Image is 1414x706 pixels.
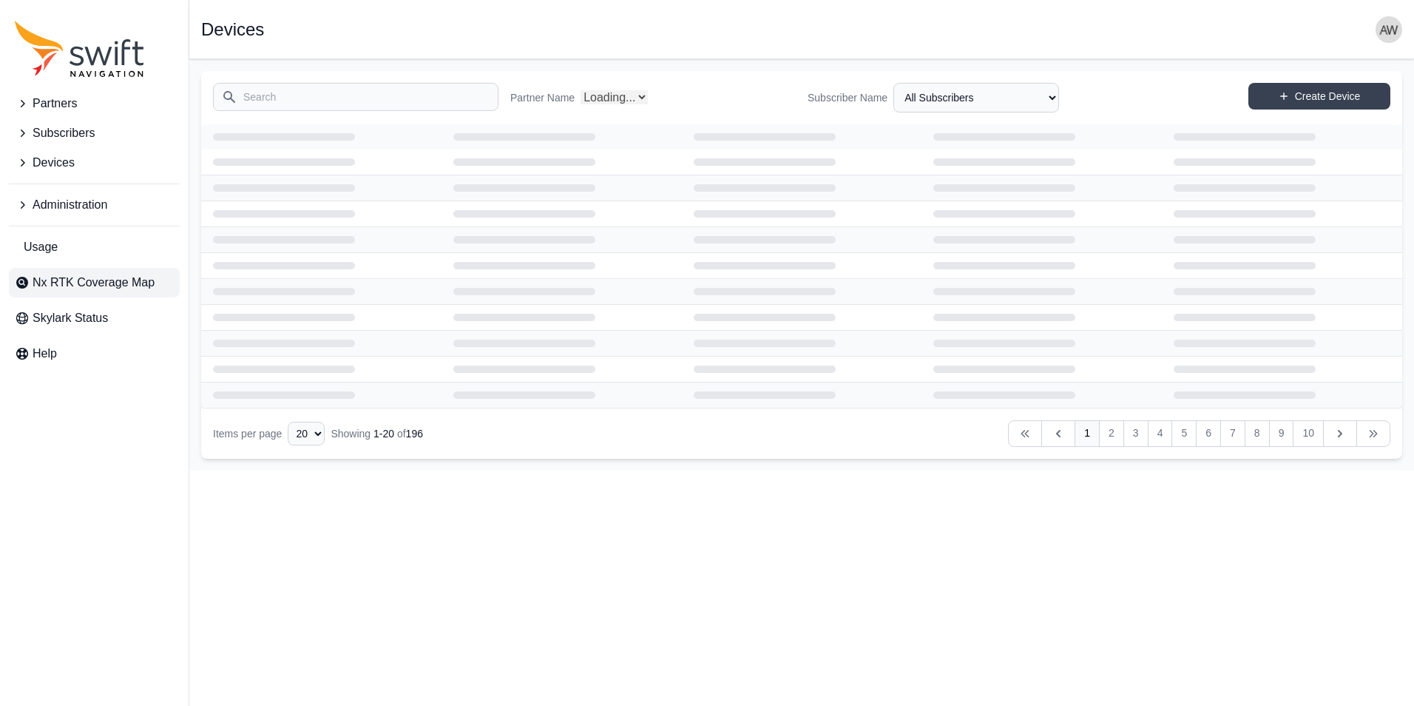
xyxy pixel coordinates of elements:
span: Items per page [213,428,282,440]
a: 6 [1196,420,1221,447]
a: 4 [1148,420,1173,447]
span: Skylark Status [33,309,108,327]
a: Nx RTK Coverage Map [9,268,180,297]
span: Help [33,345,57,363]
a: Skylark Status [9,303,180,333]
div: Showing of [331,426,423,441]
span: Devices [33,154,75,172]
span: Usage [24,238,58,256]
a: Create Device [1248,83,1390,110]
a: 10 [1293,420,1324,447]
button: Partners [9,89,180,118]
span: 196 [406,428,423,440]
input: Search [213,83,498,111]
span: Subscribers [33,124,95,142]
span: Nx RTK Coverage Map [33,274,155,292]
a: 1 [1075,420,1100,447]
button: Administration [9,190,180,220]
span: Administration [33,196,107,214]
button: Subscribers [9,118,180,148]
a: Help [9,339,180,369]
a: 3 [1123,420,1149,447]
label: Subscriber Name [808,90,887,105]
span: Partners [33,95,77,112]
a: Usage [9,232,180,262]
a: 5 [1171,420,1197,447]
span: 1 - 20 [373,428,394,440]
a: 7 [1220,420,1245,447]
img: user photo [1376,16,1402,43]
a: 8 [1245,420,1270,447]
label: Partner Name [510,90,575,105]
select: Subscriber [893,83,1059,112]
h1: Devices [201,21,264,38]
a: 2 [1099,420,1124,447]
select: Display Limit [288,422,325,446]
a: 9 [1269,420,1294,447]
nav: Table navigation [201,409,1402,459]
button: Devices [9,148,180,178]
